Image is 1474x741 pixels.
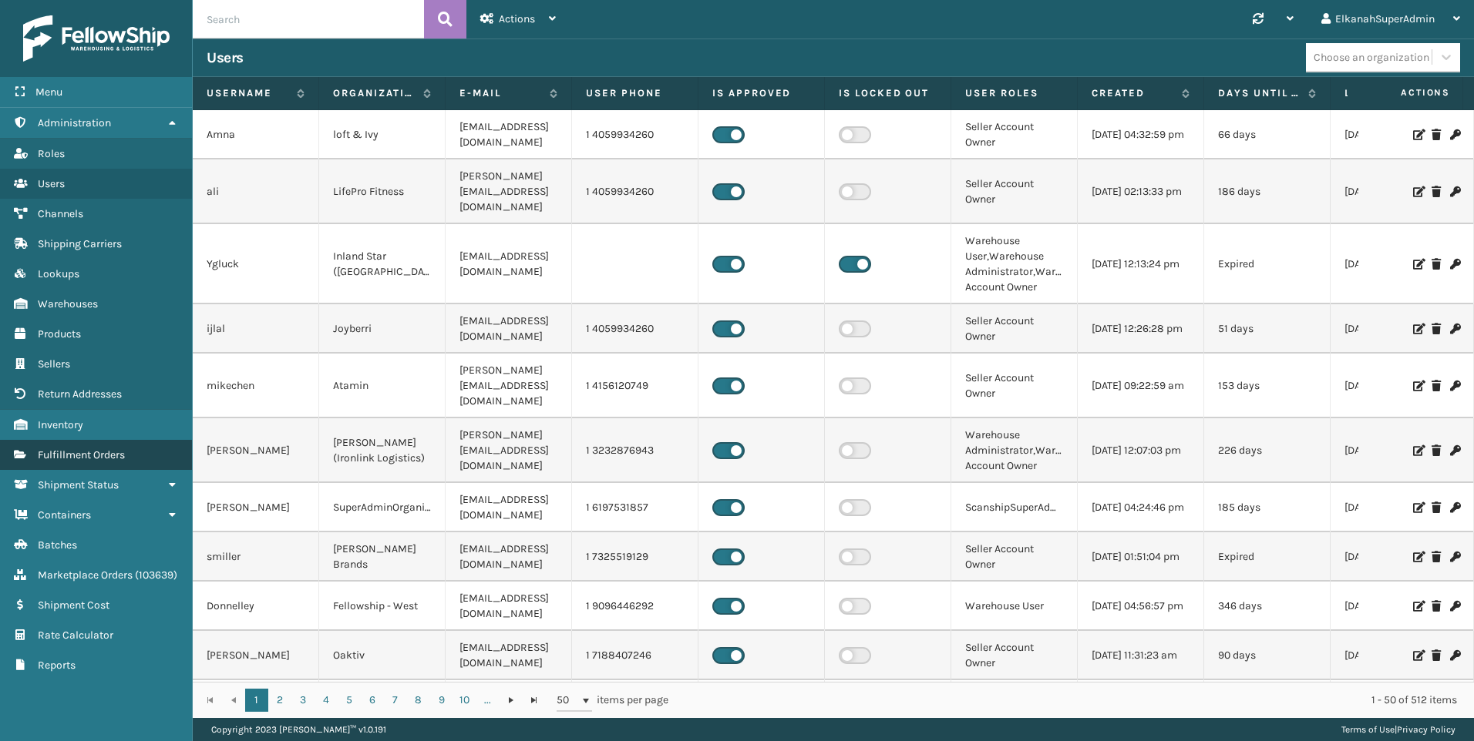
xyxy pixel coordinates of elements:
span: ( 103639 ) [135,568,177,582]
td: 1 9096446292 [572,582,698,631]
td: [DATE] 08:12:54 pm [1331,224,1457,304]
td: [PERSON_NAME][EMAIL_ADDRESS][DOMAIN_NAME] [446,159,572,224]
i: Edit [1413,324,1422,334]
td: 1 4059934260 [572,159,698,224]
td: [DATE] 12:13:24 pm [1078,224,1204,304]
i: Delete [1432,502,1441,513]
td: [DATE] 04:56:57 pm [1078,582,1204,631]
span: items per page [557,689,669,712]
a: 8 [407,689,430,712]
a: 10 [453,689,476,712]
span: Actions [499,12,535,25]
td: Warehouse User [951,582,1078,631]
td: [DATE] 01:51:04 pm [1078,532,1204,582]
span: Return Addresses [38,387,122,401]
i: Delete [1432,650,1441,661]
td: [PERSON_NAME] [193,418,319,483]
td: [DATE] 11:31:23 am [1078,631,1204,680]
i: Delete [1432,129,1441,140]
td: 1 4059934260 [572,110,698,159]
td: [DATE] 07:03:58 pm [1331,304,1457,354]
td: Inland Star ([GEOGRAPHIC_DATA]) [319,224,446,304]
td: LifePro Fitness [319,159,446,224]
span: Inventory [38,418,83,431]
h3: Users [207,49,244,67]
i: Delete [1432,445,1441,456]
i: Edit [1413,129,1422,140]
i: Edit [1413,259,1422,270]
span: Shipment Cost [38,598,109,612]
td: [EMAIL_ADDRESS][DOMAIN_NAME] [446,224,572,304]
a: 9 [430,689,453,712]
td: [DATE] 02:13:33 pm [1078,159,1204,224]
td: 186 days [1204,159,1331,224]
p: Copyright 2023 [PERSON_NAME]™ v 1.0.191 [211,718,386,741]
label: User Roles [965,86,1063,100]
div: 1 - 50 of 512 items [690,692,1457,708]
td: Seller Account Owner [951,354,1078,418]
i: Change Password [1450,186,1459,197]
label: Organization [333,86,416,100]
td: ali [193,159,319,224]
i: Edit [1413,601,1422,612]
a: 1 [245,689,268,712]
label: User phone [586,86,684,100]
td: 153 days [1204,354,1331,418]
td: [DATE] 08:35:13 am [1331,110,1457,159]
td: 90 days [1204,631,1331,680]
span: Go to the last page [528,694,540,706]
td: 51 days [1204,304,1331,354]
a: 2 [268,689,291,712]
i: Change Password [1450,552,1459,562]
td: Atamin [319,354,446,418]
td: 1 6197531857 [572,483,698,532]
label: Is Locked Out [839,86,937,100]
td: [DATE] 06:08:43 pm [1331,418,1457,483]
i: Edit [1413,650,1422,661]
i: Change Password [1450,601,1459,612]
span: Lookups [38,267,79,280]
span: Go to the next page [505,694,517,706]
label: Username [207,86,289,100]
td: Ygluck [193,224,319,304]
i: Change Password [1450,381,1459,391]
a: Go to the last page [523,689,546,712]
img: logo [23,15,170,62]
td: [PERSON_NAME][EMAIL_ADDRESS][DOMAIN_NAME] [446,418,572,483]
td: [DATE] 12:26:28 pm [1078,304,1204,354]
td: [EMAIL_ADDRESS][DOMAIN_NAME] [446,304,572,354]
span: Marketplace Orders [38,568,133,582]
i: Edit [1413,552,1422,562]
td: [DATE] 04:24:46 pm [1078,483,1204,532]
i: Change Password [1450,129,1459,140]
td: loft & Ivy [319,110,446,159]
i: Change Password [1450,502,1459,513]
td: [DATE] 02:04:24 pm [1331,159,1457,224]
td: [PERSON_NAME] [193,631,319,680]
a: Go to the next page [500,689,523,712]
td: [EMAIL_ADDRESS][DOMAIN_NAME] [446,631,572,680]
label: Created [1092,86,1174,100]
i: Change Password [1450,650,1459,661]
td: Joyberri [319,304,446,354]
span: Menu [35,85,62,99]
td: [EMAIL_ADDRESS][DOMAIN_NAME] [446,582,572,631]
td: 226 days [1204,418,1331,483]
td: [DATE] 12:07:03 pm [1078,418,1204,483]
a: 4 [315,689,338,712]
span: Shipping Carriers [38,237,122,250]
i: Change Password [1450,445,1459,456]
a: 6 [361,689,384,712]
td: 1 4156120749 [572,354,698,418]
td: Expired [1204,224,1331,304]
span: 50 [557,692,580,708]
td: Amna [193,110,319,159]
td: 346 days [1204,582,1331,631]
i: Edit [1413,381,1422,391]
i: Change Password [1450,324,1459,334]
i: Delete [1432,552,1441,562]
td: Seller Account Owner [951,631,1078,680]
td: Seller Account Owner [951,304,1078,354]
td: ScanshipSuperAdministrator [951,483,1078,532]
i: Delete [1432,186,1441,197]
